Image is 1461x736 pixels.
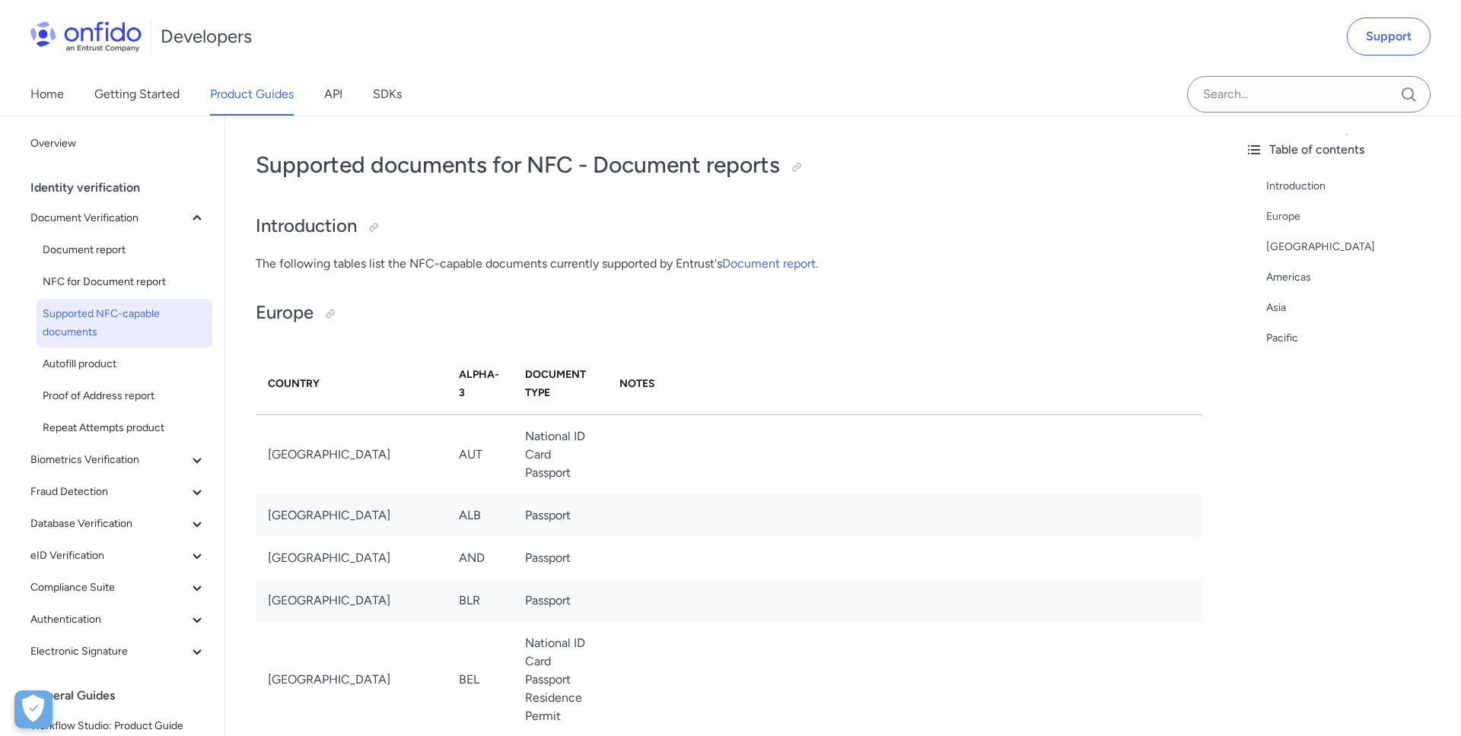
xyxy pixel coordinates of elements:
strong: Country [268,377,320,390]
a: NFC for Document report [37,267,212,297]
td: [GEOGRAPHIC_DATA] [256,537,447,579]
span: NFC for Document report [43,273,206,291]
span: Compliance Suite [30,579,188,597]
button: Electronic Signature [24,636,212,667]
a: Document report [37,235,212,265]
h1: Supported documents for NFC - Document reports [256,150,1202,180]
span: Document report [43,241,206,259]
strong: Document Type [525,368,586,399]
td: ALB [447,494,513,537]
strong: Alpha-3 [459,368,499,399]
a: Product Guides [210,73,294,116]
a: Getting Started [94,73,180,116]
a: [GEOGRAPHIC_DATA] [1266,238,1449,256]
strong: Notes [619,377,655,390]
a: Autofill product [37,349,212,379]
span: Biometrics Verification [30,451,188,469]
span: Fraud Detection [30,483,188,501]
div: Table of contents [1245,141,1449,159]
span: eID Verification [30,547,188,565]
td: [GEOGRAPHIC_DATA] [256,579,447,622]
button: Document Verification [24,203,212,233]
button: Compliance Suite [24,573,212,603]
span: Autofill product [43,355,206,373]
td: Passport [513,494,607,537]
button: Database Verification [24,509,212,539]
a: Asia [1266,299,1449,317]
span: Supported NFC-capable documents [43,305,206,341]
td: National ID Card Passport [513,414,607,494]
input: Onfido search input field [1187,76,1431,113]
td: Passport [513,537,607,579]
span: Workflow Studio: Product Guide [30,717,206,735]
button: Biometrics Verification [24,445,212,475]
td: [GEOGRAPHIC_DATA] [256,494,447,537]
span: Electronic Signature [30,642,188,661]
button: eID Verification [24,541,212,571]
span: Database Verification [30,515,188,533]
h2: Europe [256,300,1202,326]
span: Overview [30,135,206,153]
button: Fraud Detection [24,477,212,507]
img: Onfido Logo [30,21,142,52]
span: Document Verification [30,209,188,227]
td: [GEOGRAPHIC_DATA] [256,414,447,494]
p: The following tables list the NFC-capable documents currently supported by Entrust's . [256,255,1202,273]
a: Introduction [1266,177,1449,195]
h2: Introduction [256,214,1202,240]
a: Supported NFC-capable documents [37,299,212,347]
div: Cookie Preferences [14,690,53,728]
a: API [324,73,342,116]
a: Home [30,73,64,116]
a: Americas [1266,268,1449,287]
span: Authentication [30,611,188,629]
button: Open Preferences [14,690,53,728]
button: Authentication [24,604,212,635]
td: Passport [513,579,607,622]
a: Europe [1266,208,1449,226]
a: Overview [24,128,212,159]
a: Proof of Address report [37,381,212,411]
span: Repeat Attempts product [43,419,206,437]
a: Support [1347,17,1431,56]
a: Document report [722,256,816,271]
td: AND [447,537,513,579]
div: Identity verification [30,173,218,203]
a: Repeat Attempts product [37,413,212,443]
td: BLR [447,579,513,622]
h1: Developers [161,24,252,49]
a: SDKs [373,73,402,116]
span: Proof of Address report [43,387,206,405]
a: Pacific [1266,329,1449,347]
td: AUT [447,414,513,494]
div: General Guides [30,680,218,711]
